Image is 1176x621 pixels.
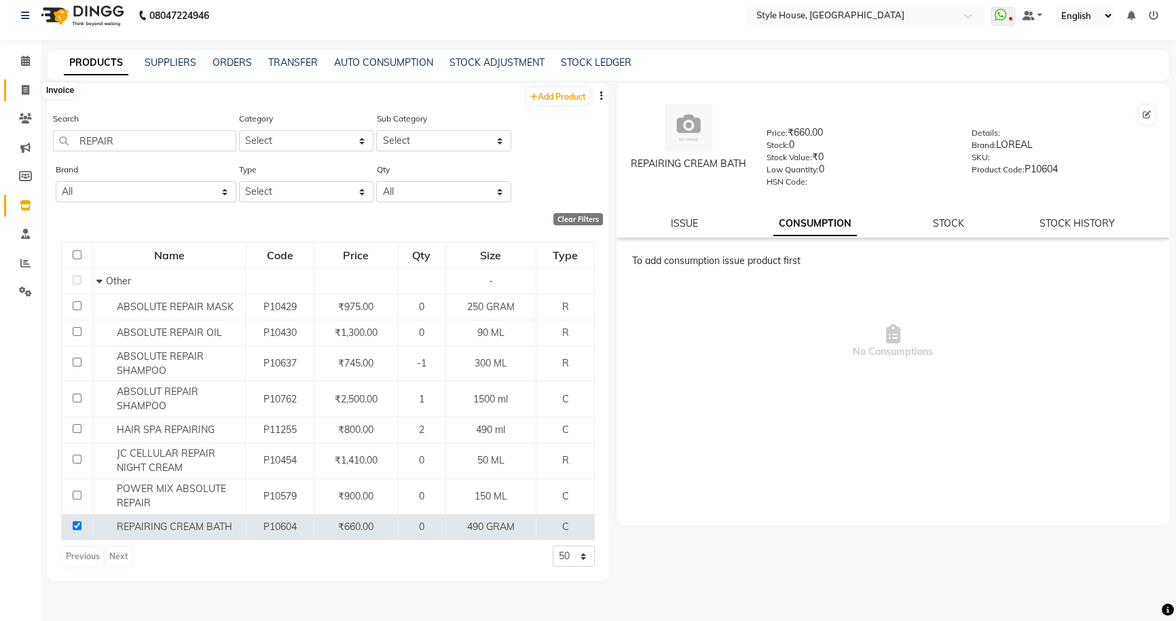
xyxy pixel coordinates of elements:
span: P10579 [263,490,297,502]
label: Details: [972,127,1000,139]
span: 1 [419,393,424,405]
label: Price: [767,127,788,139]
div: Size [447,243,535,267]
label: HSN Code: [767,176,807,188]
span: P10637 [263,357,297,369]
span: ₹900.00 [338,490,373,502]
label: Sub Category [376,113,426,125]
label: Stock Value: [767,151,812,164]
span: Other [106,275,131,287]
span: P10762 [263,393,297,405]
div: To add consumption issue product first [632,254,1159,268]
span: 300 ML [475,357,507,369]
span: ABSOLUTE REPAIR SHAMPOO [117,350,204,377]
label: Product Code: [972,164,1025,176]
span: 90 ML [477,326,504,339]
span: P10429 [263,301,297,313]
span: R [562,454,569,466]
div: 0 [767,162,951,181]
label: Category [239,113,273,125]
span: ₹660.00 [338,521,373,533]
a: STOCK ADJUSTMENT [449,56,545,69]
div: Qty [399,243,445,267]
span: ABSOLUT REPAIR SHAMPOO [117,385,198,412]
span: C [562,490,569,502]
label: SKU: [972,151,990,164]
input: Search by product name or code [53,130,236,151]
div: P10604 [972,162,1156,181]
label: Type [239,164,257,176]
label: Stock: [767,139,789,151]
label: Low Quantity: [767,164,819,176]
span: ₹2,500.00 [335,393,378,405]
label: Search [53,113,79,125]
span: -1 [417,357,426,369]
a: ORDERS [213,56,252,69]
a: STOCK LEDGER [561,56,631,69]
label: Qty [376,164,389,176]
span: ₹800.00 [338,424,373,436]
span: C [562,521,569,533]
div: Code [246,243,313,267]
a: STOCK HISTORY [1040,217,1115,229]
div: Type [537,243,593,267]
a: Add Product [527,88,589,105]
span: 0 [419,454,424,466]
span: REPAIRING CREAM BATH [117,521,232,533]
div: Clear Filters [553,213,603,225]
a: AUTO CONSUMPTION [334,56,433,69]
a: ISSUE [671,217,698,229]
img: avatar [665,104,712,151]
div: Price [315,243,397,267]
span: 0 [419,521,424,533]
span: 0 [419,326,424,339]
span: P10604 [263,521,297,533]
label: Brand [56,164,78,176]
span: 50 ML [477,454,504,466]
a: CONSUMPTION [773,212,857,236]
span: No Consumptions [627,274,1159,409]
span: HAIR SPA REPAIRING [117,424,215,436]
div: ₹0 [767,150,951,169]
span: R [562,357,569,369]
span: 2 [419,424,424,436]
div: Invoice [43,82,77,98]
span: R [562,326,569,339]
span: 490 ml [476,424,505,436]
span: 150 ML [475,490,507,502]
div: REPAIRING CREAM BATH [630,157,746,171]
div: ₹660.00 [767,126,951,145]
span: - [489,275,493,287]
span: ABSOLUTE REPAIR MASK [117,301,234,313]
span: 1500 ml [473,393,508,405]
div: LOREAL [972,138,1156,157]
span: C [562,424,569,436]
label: Brand: [972,139,996,151]
span: POWER MIX ABSOLUTE REPAIR [117,483,226,509]
a: TRANSFER [268,56,318,69]
span: Collapse Row [96,275,106,287]
span: P10430 [263,326,297,339]
span: ABSOLUTE REPAIR OIL [117,326,222,339]
span: JC CELLULAR REPAIR NIGHT CREAM [117,447,215,474]
span: ₹745.00 [338,357,373,369]
span: P11255 [263,424,297,436]
span: ₹1,300.00 [335,326,378,339]
span: 0 [419,490,424,502]
span: ₹1,410.00 [335,454,378,466]
span: 250 GRAM [467,301,515,313]
a: SUPPLIERS [145,56,196,69]
span: R [562,301,569,313]
a: STOCK [933,217,964,229]
div: Name [94,243,244,267]
a: PRODUCTS [64,51,128,75]
span: P10454 [263,454,297,466]
span: ₹975.00 [338,301,373,313]
div: 0 [767,138,951,157]
span: 0 [419,301,424,313]
span: C [562,393,569,405]
span: 490 GRAM [467,521,515,533]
